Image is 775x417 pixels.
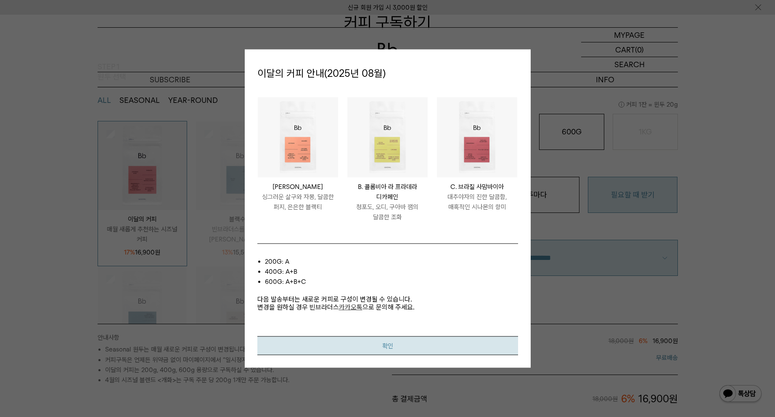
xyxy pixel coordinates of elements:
[258,192,338,212] p: 싱그러운 살구와 자몽, 달콤한 퍼지, 은은한 블랙티
[265,257,518,267] li: 200g: A
[257,62,518,84] p: 이달의 커피 안내(2025년 08월)
[437,97,517,178] img: #285
[339,303,362,311] a: 카카오톡
[258,97,338,178] img: #285
[437,192,517,212] p: 대추야자의 진한 달콤함, 매혹적인 시나몬의 향미
[347,182,428,202] p: B. 콜롬비아 라 프라데라 디카페인
[257,287,518,311] p: 다음 발송부터는 새로운 커피로 구성이 변경될 수 있습니다. 변경을 원하실 경우 빈브라더스 으로 문의해 주세요.
[437,182,517,192] p: C. 브라질 사맘바이아
[265,267,518,277] li: 400g: A+B
[347,97,428,178] img: #285
[347,202,428,222] p: 청포도, 오디, 구아바 잼의 달콤한 조화
[257,336,518,355] button: 확인
[258,182,338,192] p: [PERSON_NAME]
[265,277,518,287] li: 600g: A+B+C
